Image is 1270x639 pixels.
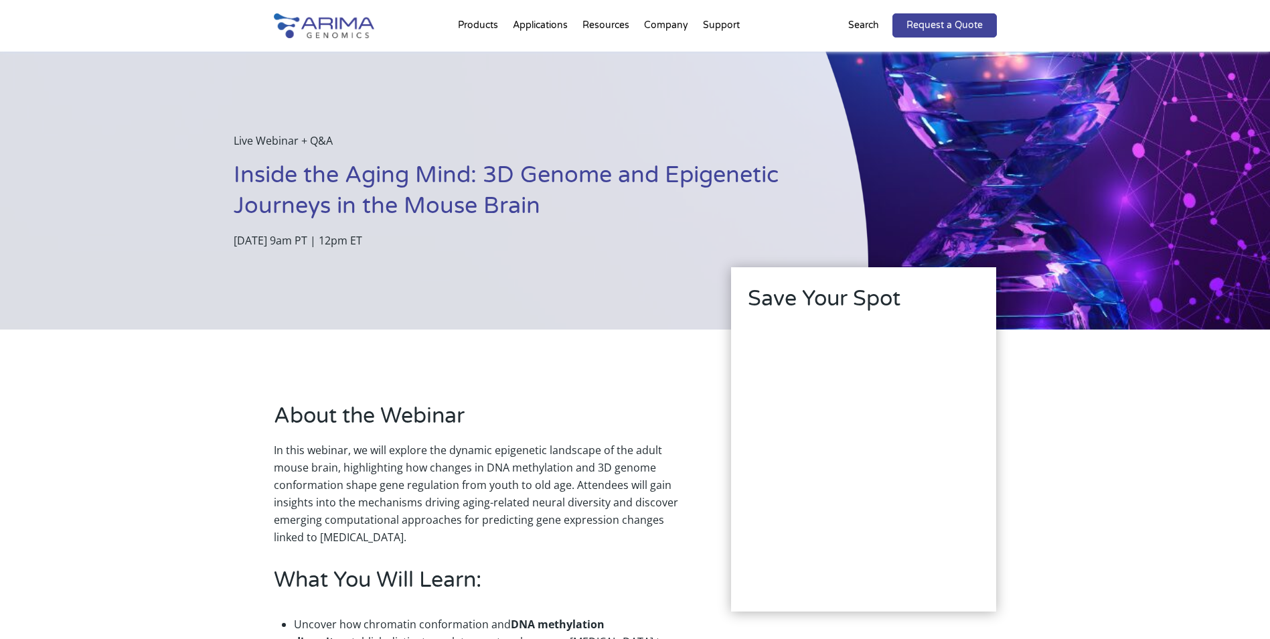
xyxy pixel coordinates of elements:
p: [DATE] 9am PT | 12pm ET [234,232,801,249]
p: Live Webinar + Q&A [234,132,801,160]
iframe: Form 1 [748,324,979,595]
h2: Save Your Spot [748,284,979,324]
img: Arima-Genomics-logo [274,13,374,38]
h2: About the Webinar [274,401,692,441]
p: Search [848,17,879,34]
p: In this webinar, we will explore the dynamic epigenetic landscape of the adult mouse brain, highl... [274,441,692,546]
h2: What You Will Learn: [274,565,692,606]
h1: Inside the Aging Mind: 3D Genome and Epigenetic Journeys in the Mouse Brain [234,160,801,232]
a: Request a Quote [892,13,997,38]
